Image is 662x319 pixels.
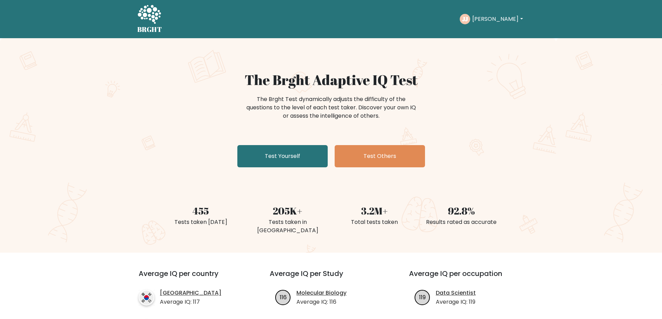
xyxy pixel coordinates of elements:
[436,298,476,306] p: Average IQ: 119
[139,290,154,305] img: country
[248,218,327,235] div: Tests taken in [GEOGRAPHIC_DATA]
[270,269,392,286] h3: Average IQ per Study
[248,203,327,218] div: 205K+
[419,293,426,301] text: 119
[335,145,425,167] a: Test Others
[162,203,240,218] div: 455
[237,145,328,167] a: Test Yourself
[422,218,501,226] div: Results rated as accurate
[462,15,468,23] text: JJ
[436,289,476,297] a: Data Scientist
[409,269,532,286] h3: Average IQ per occupation
[296,298,346,306] p: Average IQ: 116
[296,289,346,297] a: Molecular Biology
[335,203,414,218] div: 3.2M+
[422,203,501,218] div: 92.8%
[244,95,418,120] div: The Brght Test dynamically adjusts the difficulty of the questions to the level of each test take...
[162,218,240,226] div: Tests taken [DATE]
[470,15,525,24] button: [PERSON_NAME]
[137,3,162,35] a: BRGHT
[160,298,221,306] p: Average IQ: 117
[160,289,221,297] a: [GEOGRAPHIC_DATA]
[162,72,501,88] h1: The Brght Adaptive IQ Test
[137,25,162,34] h5: BRGHT
[139,269,245,286] h3: Average IQ per country
[335,218,414,226] div: Total tests taken
[280,293,287,301] text: 116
